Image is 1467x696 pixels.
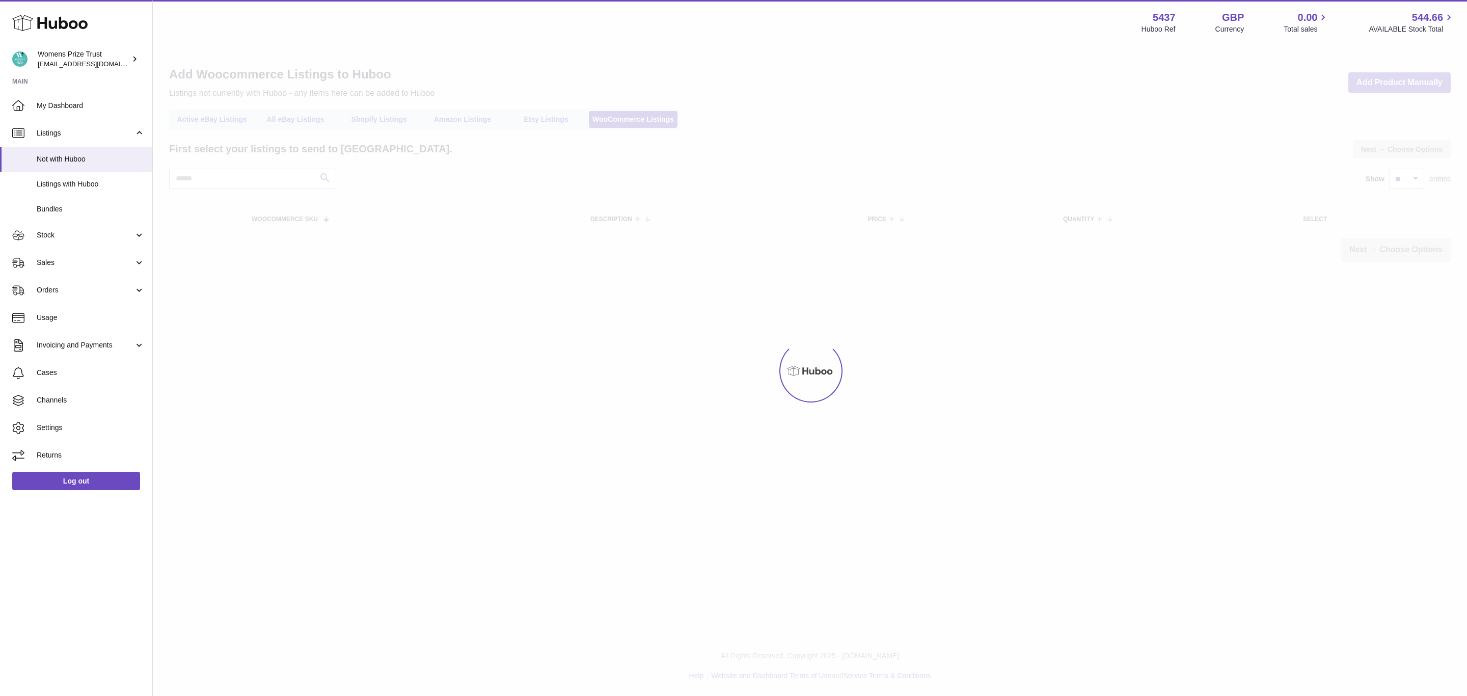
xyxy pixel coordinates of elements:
span: Channels [37,395,145,405]
strong: 5437 [1153,11,1176,24]
div: Huboo Ref [1142,24,1176,34]
span: 0.00 [1298,11,1318,24]
span: Orders [37,285,134,295]
span: Total sales [1284,24,1329,34]
span: Settings [37,423,145,433]
span: Cases [37,368,145,378]
span: Stock [37,230,134,240]
a: Log out [12,472,140,490]
img: internalAdmin-5437@internal.huboo.com [12,51,28,67]
a: 544.66 AVAILABLE Stock Total [1369,11,1455,34]
span: Listings [37,128,134,138]
strong: GBP [1222,11,1244,24]
div: Currency [1215,24,1244,34]
span: Listings with Huboo [37,179,145,189]
span: Sales [37,258,134,267]
div: Womens Prize Trust [38,49,129,69]
span: AVAILABLE Stock Total [1369,24,1455,34]
span: Returns [37,450,145,460]
a: 0.00 Total sales [1284,11,1329,34]
span: My Dashboard [37,101,145,111]
span: Not with Huboo [37,154,145,164]
span: 544.66 [1412,11,1443,24]
span: Usage [37,313,145,323]
span: Invoicing and Payments [37,340,134,350]
span: Bundles [37,204,145,214]
span: [EMAIL_ADDRESS][DOMAIN_NAME] [38,60,150,68]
